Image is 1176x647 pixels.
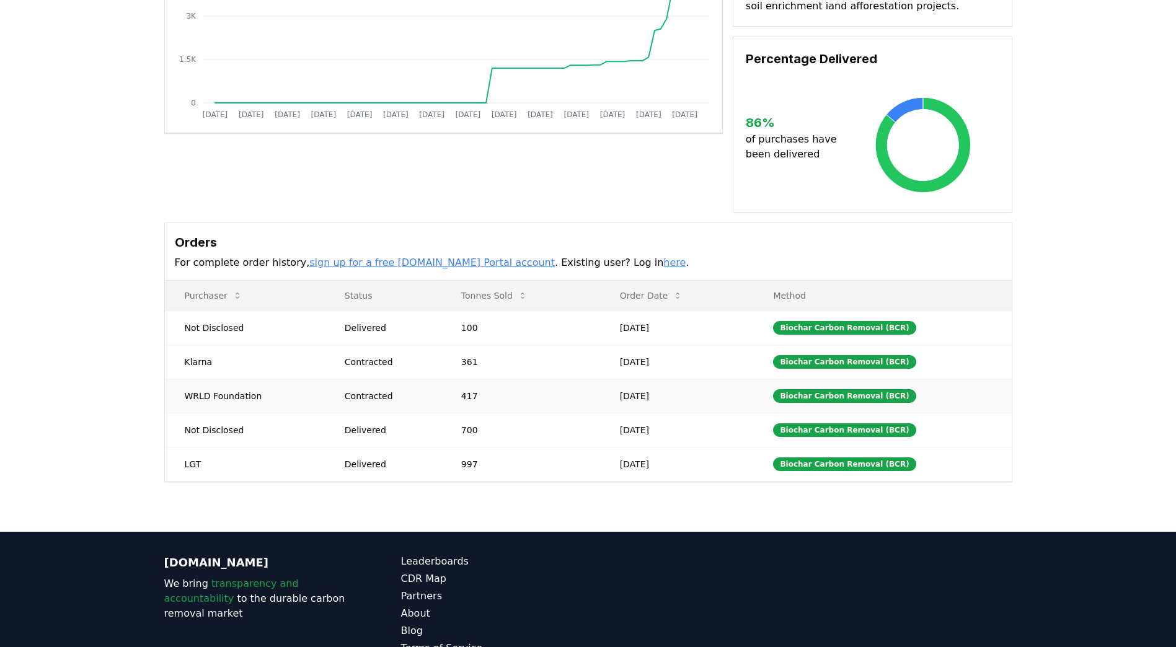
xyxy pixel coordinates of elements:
[663,257,686,268] a: here
[419,110,444,119] tspan: [DATE]
[175,233,1002,252] h3: Orders
[345,390,431,402] div: Contracted
[401,623,588,638] a: Blog
[383,110,409,119] tspan: [DATE]
[600,310,754,345] td: [DATE]
[401,554,588,569] a: Leaderboards
[191,99,196,107] tspan: 0
[202,110,228,119] tspan: [DATE]
[401,589,588,604] a: Partners
[451,283,537,308] button: Tonnes Sold
[165,345,325,379] td: Klarna
[345,356,431,368] div: Contracted
[773,457,916,471] div: Biochar Carbon Removal (BCR)
[175,255,1002,270] p: For complete order history, . Existing user? Log in .
[275,110,300,119] tspan: [DATE]
[238,110,263,119] tspan: [DATE]
[763,289,1001,302] p: Method
[599,110,625,119] tspan: [DATE]
[636,110,661,119] tspan: [DATE]
[672,110,697,119] tspan: [DATE]
[165,413,325,447] td: Not Disclosed
[600,379,754,413] td: [DATE]
[309,257,555,268] a: sign up for a free [DOMAIN_NAME] Portal account
[345,458,431,470] div: Delivered
[345,424,431,436] div: Delivered
[165,379,325,413] td: WRLD Foundation
[186,12,197,20] tspan: 3K
[347,110,372,119] tspan: [DATE]
[610,283,693,308] button: Order Date
[455,110,480,119] tspan: [DATE]
[773,423,916,437] div: Biochar Carbon Removal (BCR)
[441,310,600,345] td: 100
[528,110,553,119] tspan: [DATE]
[600,413,754,447] td: [DATE]
[746,132,847,162] p: of purchases have been delivered
[164,554,351,571] p: [DOMAIN_NAME]
[165,447,325,481] td: LGT
[746,50,999,68] h3: Percentage Delivered
[335,289,431,302] p: Status
[746,113,847,132] h3: 86 %
[441,345,600,379] td: 361
[175,283,252,308] button: Purchaser
[165,310,325,345] td: Not Disclosed
[773,321,916,335] div: Biochar Carbon Removal (BCR)
[564,110,589,119] tspan: [DATE]
[401,606,588,621] a: About
[441,447,600,481] td: 997
[179,55,197,64] tspan: 1.5K
[491,110,516,119] tspan: [DATE]
[773,389,916,403] div: Biochar Carbon Removal (BCR)
[441,413,600,447] td: 700
[311,110,336,119] tspan: [DATE]
[164,578,299,604] span: transparency and accountability
[600,345,754,379] td: [DATE]
[164,576,351,621] p: We bring to the durable carbon removal market
[441,379,600,413] td: 417
[600,447,754,481] td: [DATE]
[345,322,431,334] div: Delivered
[401,571,588,586] a: CDR Map
[773,355,916,369] div: Biochar Carbon Removal (BCR)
